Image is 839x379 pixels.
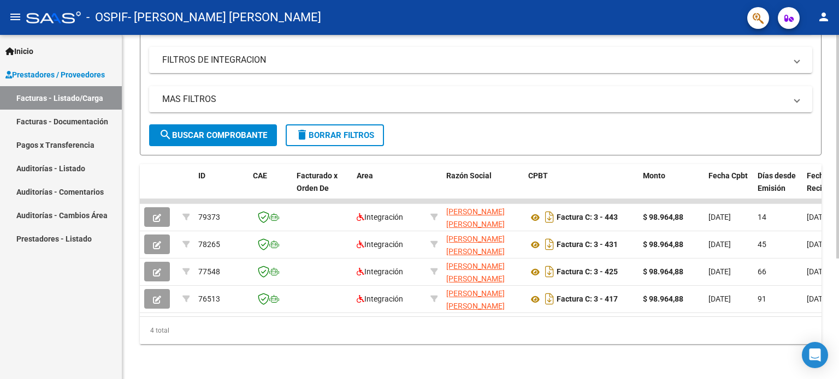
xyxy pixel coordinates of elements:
[442,164,524,212] datatable-header-cell: Razón Social
[198,267,220,276] span: 77548
[198,294,220,303] span: 76513
[807,267,829,276] span: [DATE]
[249,164,292,212] datatable-header-cell: CAE
[758,294,766,303] span: 91
[297,171,338,192] span: Facturado x Orden De
[802,342,828,368] div: Open Intercom Messenger
[357,240,403,249] span: Integración
[708,171,748,180] span: Fecha Cpbt
[292,164,352,212] datatable-header-cell: Facturado x Orden De
[524,164,639,212] datatable-header-cell: CPBT
[753,164,802,212] datatable-header-cell: Días desde Emisión
[557,240,618,249] strong: Factura C: 3 - 431
[708,267,731,276] span: [DATE]
[557,268,618,276] strong: Factura C: 3 - 425
[446,171,492,180] span: Razón Social
[162,93,786,105] mat-panel-title: MAS FILTROS
[253,171,267,180] span: CAE
[446,289,505,310] span: [PERSON_NAME] [PERSON_NAME]
[162,54,786,66] mat-panel-title: FILTROS DE INTEGRACION
[758,171,796,192] span: Días desde Emisión
[128,5,321,29] span: - [PERSON_NAME] [PERSON_NAME]
[140,317,822,344] div: 4 total
[446,260,519,283] div: 27324783399
[296,128,309,141] mat-icon: delete
[446,234,505,256] span: [PERSON_NAME] [PERSON_NAME]
[5,69,105,81] span: Prestadores / Proveedores
[446,207,505,228] span: [PERSON_NAME] [PERSON_NAME]
[758,213,766,221] span: 14
[194,164,249,212] datatable-header-cell: ID
[758,240,766,249] span: 45
[296,130,374,140] span: Borrar Filtros
[643,240,683,249] strong: $ 98.964,88
[639,164,704,212] datatable-header-cell: Monto
[557,213,618,222] strong: Factura C: 3 - 443
[446,233,519,256] div: 27324783399
[704,164,753,212] datatable-header-cell: Fecha Cpbt
[9,10,22,23] mat-icon: menu
[557,295,618,304] strong: Factura C: 3 - 417
[357,213,403,221] span: Integración
[643,294,683,303] strong: $ 98.964,88
[542,236,557,253] i: Descargar documento
[357,171,373,180] span: Area
[643,267,683,276] strong: $ 98.964,88
[758,267,766,276] span: 66
[542,263,557,280] i: Descargar documento
[807,171,837,192] span: Fecha Recibido
[528,171,548,180] span: CPBT
[149,47,812,73] mat-expansion-panel-header: FILTROS DE INTEGRACION
[542,208,557,226] i: Descargar documento
[5,45,33,57] span: Inicio
[198,213,220,221] span: 79373
[807,213,829,221] span: [DATE]
[86,5,128,29] span: - OSPIF
[708,294,731,303] span: [DATE]
[542,290,557,308] i: Descargar documento
[446,262,505,283] span: [PERSON_NAME] [PERSON_NAME]
[159,128,172,141] mat-icon: search
[352,164,426,212] datatable-header-cell: Area
[159,130,267,140] span: Buscar Comprobante
[643,213,683,221] strong: $ 98.964,88
[357,267,403,276] span: Integración
[149,86,812,112] mat-expansion-panel-header: MAS FILTROS
[357,294,403,303] span: Integración
[817,10,830,23] mat-icon: person
[807,294,829,303] span: [DATE]
[286,124,384,146] button: Borrar Filtros
[198,240,220,249] span: 78265
[708,213,731,221] span: [DATE]
[708,240,731,249] span: [DATE]
[149,124,277,146] button: Buscar Comprobante
[198,171,205,180] span: ID
[446,206,519,228] div: 27324783399
[643,171,665,180] span: Monto
[807,240,829,249] span: [DATE]
[446,287,519,310] div: 27324783399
